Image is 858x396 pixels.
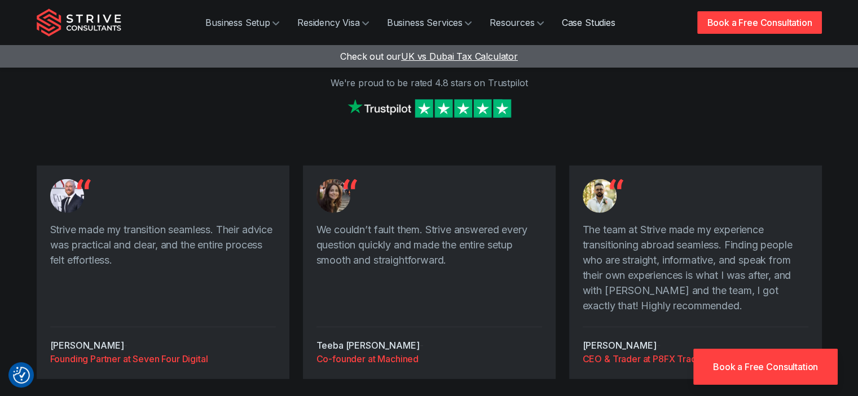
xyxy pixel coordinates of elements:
img: Strive on Trustpilot [345,96,514,121]
div: - [583,327,808,366]
a: CEO & Trader at P8FX Trading [583,352,808,366]
a: Co-founder at Machined [316,352,542,366]
p: The team at Strive made my experience transitioning abroad seamless. Finding people who are strai... [583,222,808,313]
a: Resources [481,11,553,34]
img: Revisit consent button [13,367,30,384]
a: Business Services [378,11,481,34]
a: Book a Free Consultation [697,11,821,34]
button: Consent Preferences [13,367,30,384]
img: Testimonial from Teeba Bosnic [316,179,350,213]
p: We're proud to be rated 4.8 stars on Trustpilot [37,76,822,90]
cite: [PERSON_NAME] [583,340,657,351]
img: Strive Consultants [37,8,121,37]
a: Residency Visa [288,11,378,34]
div: - [50,327,276,366]
p: Strive made my transition seamless. Their advice was practical and clear, and the entire process ... [50,222,276,268]
span: UK vs Dubai Tax Calculator [401,51,518,62]
cite: Teeba [PERSON_NAME] [316,340,420,351]
a: Book a Free Consultation [693,349,838,385]
img: Testimonial from Priyesh Dusara [583,179,617,213]
a: Case Studies [553,11,624,34]
p: We couldn’t fault them. Strive answered every question quickly and made the entire setup smooth a... [316,222,542,268]
cite: [PERSON_NAME] [50,340,124,351]
a: Founding Partner at Seven Four Digital [50,352,276,366]
a: Check out ourUK vs Dubai Tax Calculator [340,51,518,62]
a: Business Setup [196,11,288,34]
div: - [316,327,542,366]
img: Testimonial from Mathew Graham [50,179,84,213]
